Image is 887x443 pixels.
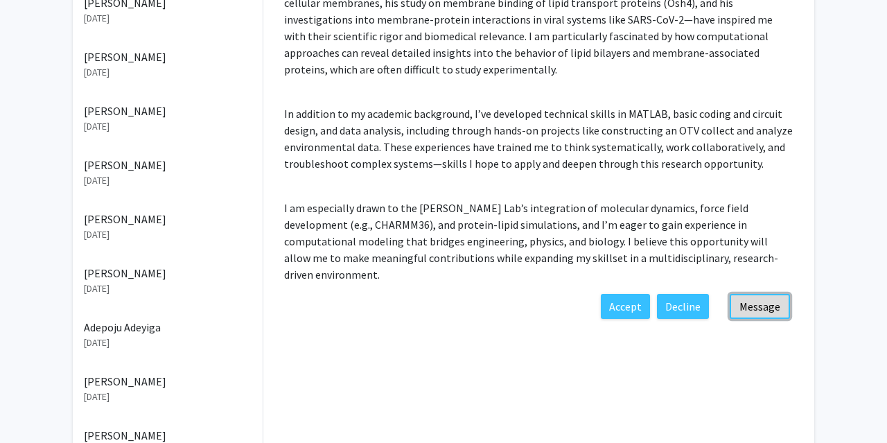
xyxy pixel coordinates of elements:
[657,294,709,319] button: Decline
[84,11,252,26] p: [DATE]
[84,265,252,281] p: [PERSON_NAME]
[284,200,793,283] p: I am especially drawn to the [PERSON_NAME] Lab’s integration of molecular dynamics, force field d...
[84,281,252,296] p: [DATE]
[601,294,650,319] button: Accept
[84,211,252,227] p: [PERSON_NAME]
[84,373,252,390] p: [PERSON_NAME]
[730,294,790,319] button: Message
[84,336,252,350] p: [DATE]
[84,227,252,242] p: [DATE]
[10,381,59,433] iframe: Chat
[84,173,252,188] p: [DATE]
[84,319,252,336] p: Adepoju Adeyiga
[84,157,252,173] p: [PERSON_NAME]
[84,119,252,134] p: [DATE]
[84,49,252,65] p: [PERSON_NAME]
[84,65,252,80] p: [DATE]
[84,103,252,119] p: [PERSON_NAME]
[84,390,252,404] p: [DATE]
[284,105,793,172] p: In addition to my academic background, I’ve developed technical skills in MATLAB, basic coding an...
